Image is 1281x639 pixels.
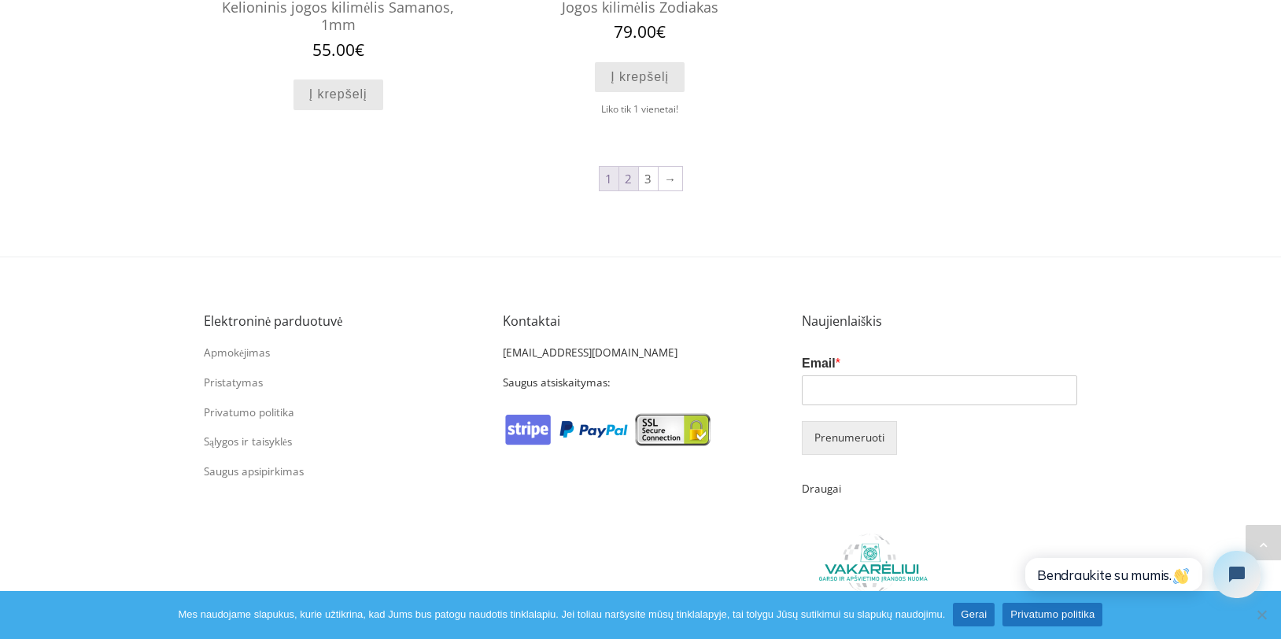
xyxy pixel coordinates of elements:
a: Sąlygos ir taisyklės [204,434,292,449]
iframe: Tidio Chat [1006,537,1274,611]
a: Add to cart: “Kelioninis jogos kilimėlis Samanos, 1mm” [293,79,383,110]
button: Prenumeruoti [802,421,897,455]
bdi: 55.00 [312,39,364,61]
a: → [659,167,682,190]
nav: Product Pagination [204,165,1077,197]
span: Ne [1253,607,1269,622]
a: Puslapis 2 [619,167,638,190]
bdi: 79.00 [614,20,666,42]
h5: Elektroninė parduotuvė [204,313,479,329]
a: Apmokėjimas [204,345,270,360]
h5: Kontaktai [503,313,778,329]
span: Puslapis 1 [600,167,618,190]
p: Draugai [802,481,1077,497]
a: Privatumo politika [1002,603,1102,626]
a: Pristatymas [204,375,263,390]
span: € [656,20,666,42]
p: [EMAIL_ADDRESS][DOMAIN_NAME] [503,345,751,361]
a: Add to cart: “Jogos kilimėlis Zodiakas” [595,62,685,93]
h5: Naujienlaiškis [802,313,1077,329]
a: Saugus apsipirkimas [204,464,304,478]
a: Puslapis 3 [639,167,658,190]
div: Liko tik 1 vienetai! [505,100,773,118]
a: Gerai [953,603,995,626]
a: Privatumo politika [204,405,294,419]
span: € [355,39,364,61]
span: Mes naudojame slapukus, kurie užtikrina, kad Jums bus patogu naudotis tinklalapiu. Jei toliau nar... [179,607,946,622]
p: Saugus atsiskaitymas: [503,375,751,391]
label: Email [802,356,1077,372]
